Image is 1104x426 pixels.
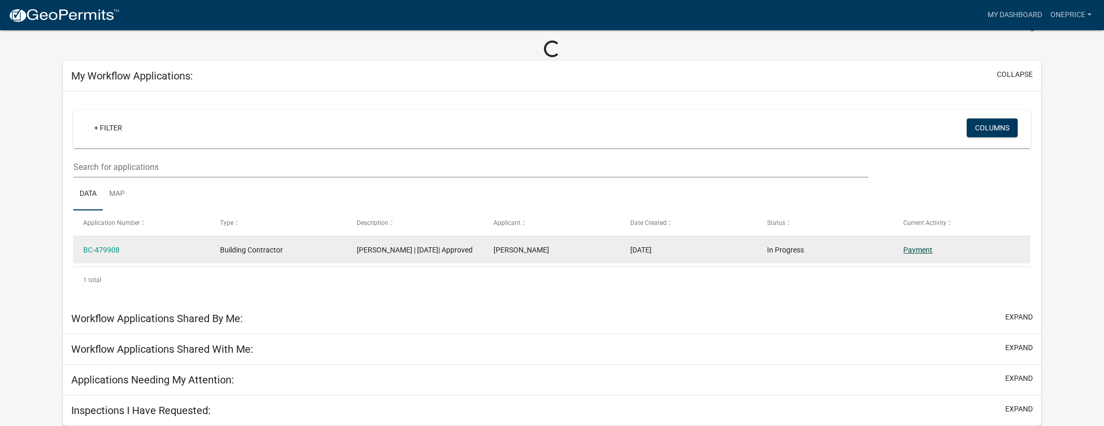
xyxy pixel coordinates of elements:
[71,343,253,355] h5: Workflow Applications Shared With Me:
[347,210,484,235] datatable-header-cell: Description
[357,219,388,227] span: Description
[893,210,1030,235] datatable-header-cell: Current Activity
[83,246,120,254] a: BC-479908
[1005,404,1033,415] button: expand
[103,178,131,211] a: Map
[220,246,283,254] span: Building Contractor
[1046,5,1096,25] a: oneprice
[767,219,785,227] span: Status
[493,246,549,254] span: Nicole Salvador
[73,210,210,235] datatable-header-cell: Application Number
[630,219,667,227] span: Date Created
[83,219,140,227] span: Application Number
[493,219,521,227] span: Applicant
[983,5,1046,25] a: My Dashboard
[757,210,893,235] datatable-header-cell: Status
[220,219,233,227] span: Type
[997,69,1033,80] button: collapse
[71,374,234,386] h5: Applications Needing My Attention:
[357,246,473,254] span: Nicole Salvador | 09/18/2025| Approved
[73,267,1031,293] div: 1 total
[767,246,804,254] span: In Progress
[71,404,211,417] h5: Inspections I Have Requested:
[1005,342,1033,353] button: expand
[73,178,103,211] a: Data
[1005,373,1033,384] button: expand
[71,70,193,82] h5: My Workflow Applications:
[484,210,620,235] datatable-header-cell: Applicant
[903,246,932,254] a: Payment
[620,210,757,235] datatable-header-cell: Date Created
[73,156,868,178] input: Search for applications
[903,219,946,227] span: Current Activity
[967,118,1018,137] button: Columns
[1005,312,1033,323] button: expand
[86,118,131,137] a: + Filter
[630,246,652,254] span: 09/17/2025
[63,91,1041,303] div: collapse
[210,210,347,235] datatable-header-cell: Type
[71,312,243,325] h5: Workflow Applications Shared By Me:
